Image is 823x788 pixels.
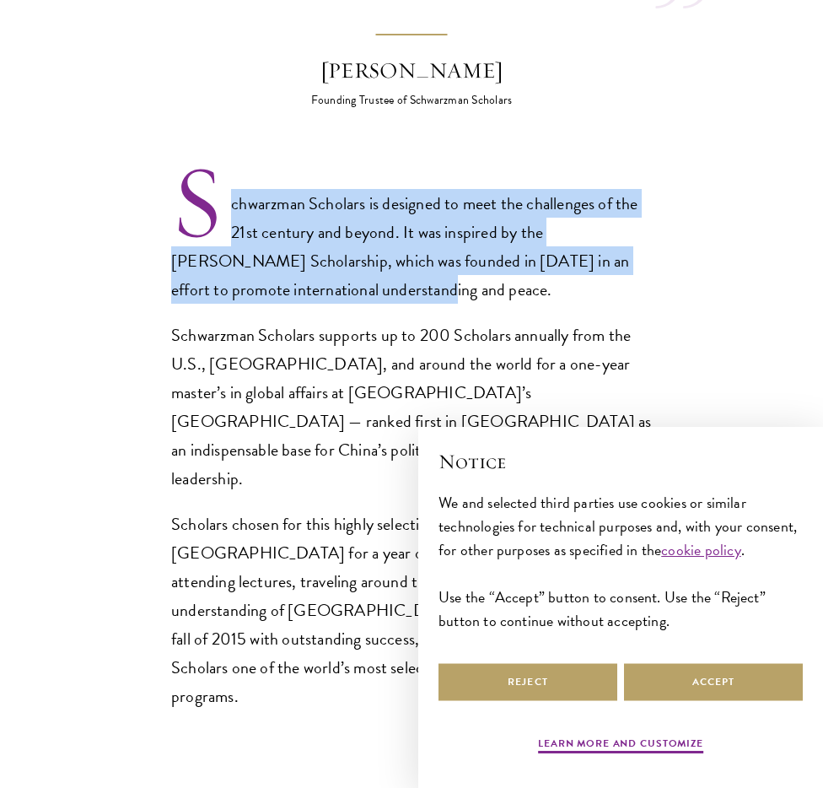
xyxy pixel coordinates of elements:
[538,736,703,756] button: Learn more and customize
[438,447,803,476] h2: Notice
[438,491,803,633] div: We and selected third parties use cookies or similar technologies for technical purposes and, wit...
[624,663,803,701] button: Accept
[438,663,617,701] button: Reject
[171,321,652,493] p: Schwarzman Scholars supports up to 200 Scholars annually from the U.S., [GEOGRAPHIC_DATA], and ar...
[661,538,740,561] a: cookie policy
[264,92,559,109] div: Founding Trustee of Schwarzman Scholars
[171,510,652,710] p: Scholars chosen for this highly selective program will live in [GEOGRAPHIC_DATA] for a year of st...
[264,55,559,87] div: [PERSON_NAME]
[171,189,652,304] p: Schwarzman Scholars is designed to meet the challenges of the 21st century and beyond. It was ins...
